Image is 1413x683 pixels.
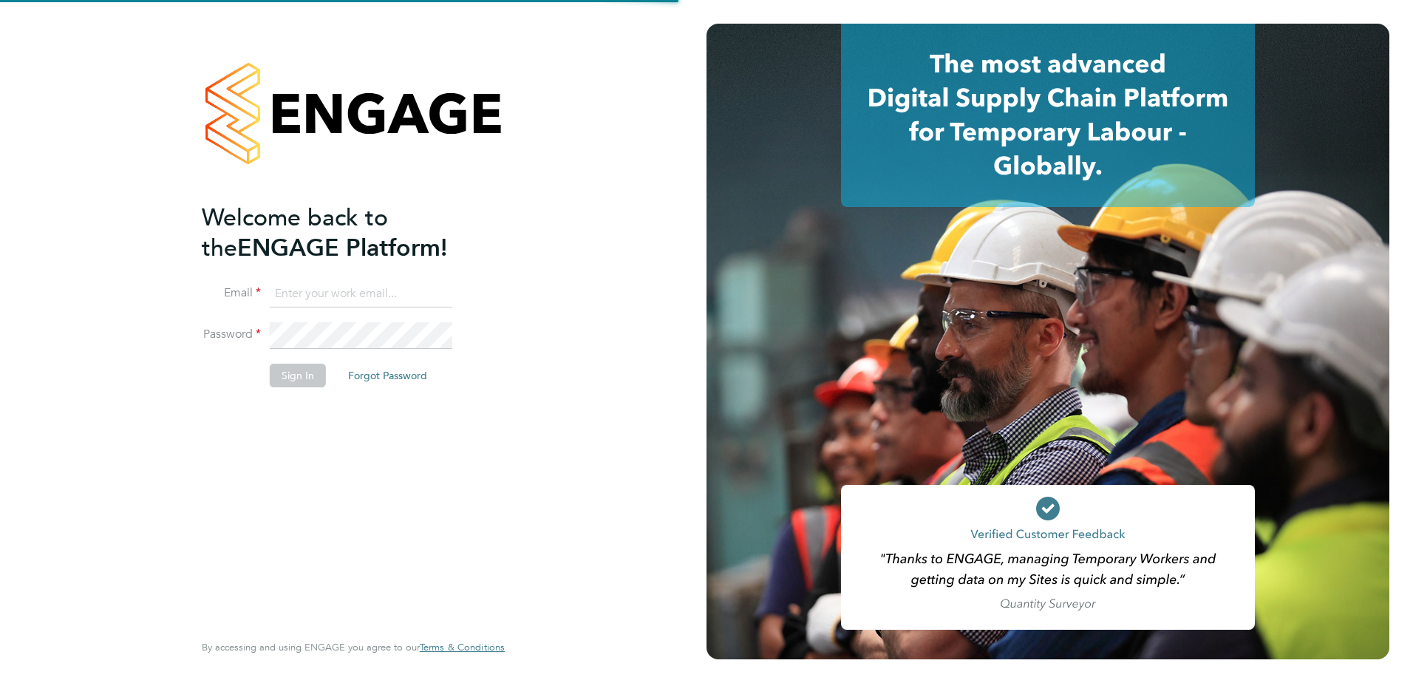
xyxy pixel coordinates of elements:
span: Terms & Conditions [420,641,505,653]
button: Sign In [270,364,326,387]
span: By accessing and using ENGAGE you agree to our [202,641,505,653]
input: Enter your work email... [270,281,452,307]
h2: ENGAGE Platform! [202,203,490,263]
label: Email [202,285,261,301]
a: Terms & Conditions [420,642,505,653]
button: Forgot Password [336,364,439,387]
span: Welcome back to the [202,203,388,262]
label: Password [202,327,261,342]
